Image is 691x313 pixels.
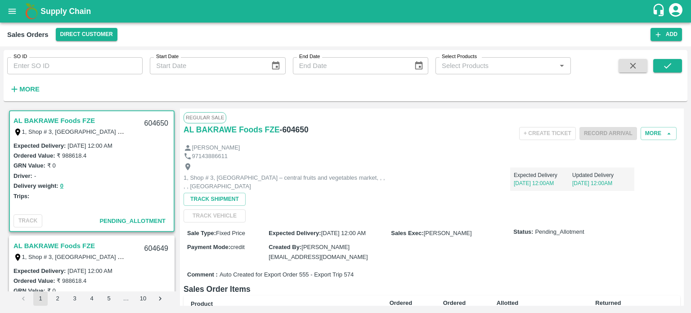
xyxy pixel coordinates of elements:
div: 604649 [139,238,174,259]
button: More [7,82,42,97]
button: Add [651,28,682,41]
label: GRN Value: [13,287,45,294]
p: [DATE] 12:00AM [572,179,631,187]
button: Go to page 10 [136,291,150,306]
button: Go to next page [153,291,167,306]
label: Ordered Value: [13,277,55,284]
p: Expected Delivery [514,171,572,179]
label: Ordered Value: [13,152,55,159]
button: page 1 [33,291,48,306]
label: Trips: [13,193,29,200]
img: logo [22,2,40,20]
span: [DATE] 12:00 AM [321,230,366,236]
strong: More [19,86,40,93]
input: Select Products [438,60,553,72]
button: Open [556,60,568,72]
label: Delivery weight: [13,182,58,189]
span: Auto Created for Export Order 555 - Export Trip 574 [220,271,354,279]
p: 97143886611 [192,152,228,161]
span: Pending_Allotment [99,218,166,224]
span: credit [230,244,245,250]
span: Fixed Price [216,230,245,236]
div: customer-support [652,3,668,19]
b: GRN [544,304,557,311]
span: Pending_Allotment [535,228,584,236]
button: Choose date [267,57,284,74]
label: Driver: [13,172,32,179]
label: ₹ 988618.4 [57,152,86,159]
p: [DATE] 12:00AM [514,179,572,187]
label: [DATE] 12:00 AM [67,142,112,149]
label: Expected Delivery : [269,230,321,236]
span: [PERSON_NAME][EMAIL_ADDRESS][DOMAIN_NAME] [269,244,368,260]
label: Select Products [442,53,477,60]
button: Go to page 2 [50,291,65,306]
label: ₹ 0 [47,287,56,294]
button: open drawer [2,1,22,22]
div: … [119,295,133,303]
input: End Date [293,57,407,74]
p: Updated Delivery [572,171,631,179]
button: 0 [60,181,63,191]
p: 1, Shop # 3, [GEOGRAPHIC_DATA] – central fruits and vegetables market, , , , , [GEOGRAPHIC_DATA] [184,174,386,191]
div: account of current user [668,2,684,21]
b: Brand/[PERSON_NAME] [298,304,365,311]
label: Expected Delivery : [13,142,66,149]
label: - [34,172,36,179]
label: Expected Delivery : [13,268,66,274]
label: Sales Exec : [391,230,423,236]
button: Go to page 3 [67,291,82,306]
label: Payment Mode : [187,244,230,250]
label: Created By : [269,244,301,250]
span: Please dispatch the trip before ending [579,129,637,136]
a: AL BAKRAWE Foods FZE [13,115,95,127]
a: AL BAKRAWE Foods FZE [184,123,280,136]
button: Choose date [410,57,427,74]
div: Sales Orders [7,29,49,41]
label: SO ID [13,53,27,60]
label: 1, Shop # 3, [GEOGRAPHIC_DATA] – central fruits and vegetables market, , , , , [GEOGRAPHIC_DATA] [22,128,292,135]
a: Supply Chain [40,5,652,18]
input: Enter SO ID [7,57,143,74]
div: 604650 [139,113,174,134]
label: End Date [299,53,320,60]
label: GRN Value: [13,162,45,169]
button: Go to page 5 [102,291,116,306]
label: [DATE] 12:00 AM [67,268,112,274]
label: Status: [513,228,533,236]
label: 1, Shop # 3, [GEOGRAPHIC_DATA] – central fruits and vegetables market, , , , , [GEOGRAPHIC_DATA] [22,253,292,260]
b: Supply Chain [40,7,91,16]
label: Start Date [156,53,179,60]
a: AL BAKRAWE Foods FZE [13,240,95,252]
button: Track Shipment [184,193,246,206]
label: Comment : [187,271,218,279]
nav: pagination navigation [15,291,169,306]
b: Product [191,300,213,307]
span: Regular Sale [184,112,226,123]
h6: - 604650 [280,123,309,136]
button: Go to page 4 [85,291,99,306]
button: Select DC [56,28,117,41]
label: ₹ 988618.4 [57,277,86,284]
label: Sale Type : [187,230,216,236]
label: ₹ 0 [47,162,56,169]
span: [PERSON_NAME] [424,230,472,236]
b: Gap(Loss) [644,304,673,311]
button: More [641,127,677,140]
input: Start Date [150,57,264,74]
p: [PERSON_NAME] [192,144,240,152]
h6: Sales Order Items [184,283,680,295]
